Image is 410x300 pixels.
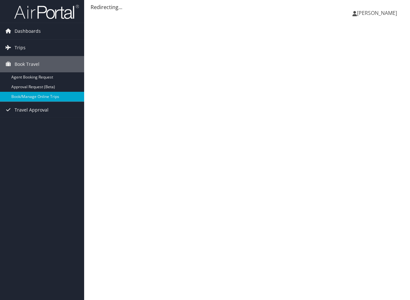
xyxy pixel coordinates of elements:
img: airportal-logo.png [14,4,79,19]
div: Redirecting... [91,3,404,11]
span: Trips [15,40,26,56]
span: Travel Approval [15,102,49,118]
span: Dashboards [15,23,41,39]
span: Book Travel [15,56,39,72]
a: [PERSON_NAME] [352,3,404,23]
span: [PERSON_NAME] [357,9,397,17]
